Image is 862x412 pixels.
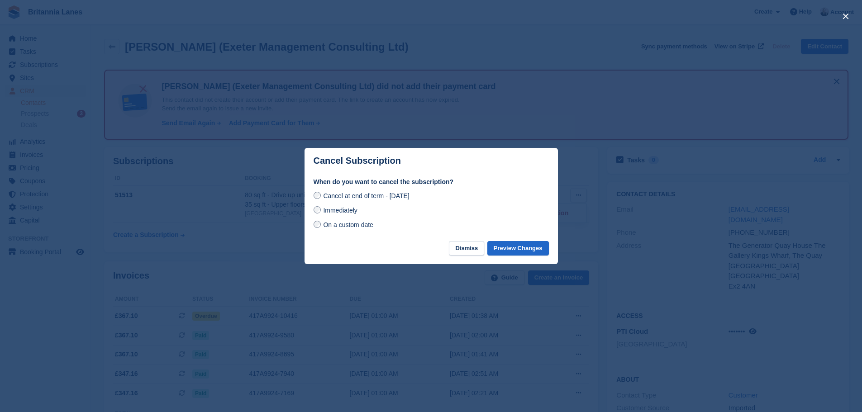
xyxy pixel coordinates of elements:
button: Dismiss [449,241,484,256]
button: close [838,9,853,24]
p: Cancel Subscription [314,156,401,166]
input: On a custom date [314,221,321,228]
input: Immediately [314,206,321,213]
input: Cancel at end of term - [DATE] [314,192,321,199]
label: When do you want to cancel the subscription? [314,177,549,187]
span: On a custom date [323,221,373,228]
button: Preview Changes [487,241,549,256]
span: Immediately [323,207,357,214]
span: Cancel at end of term - [DATE] [323,192,409,199]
